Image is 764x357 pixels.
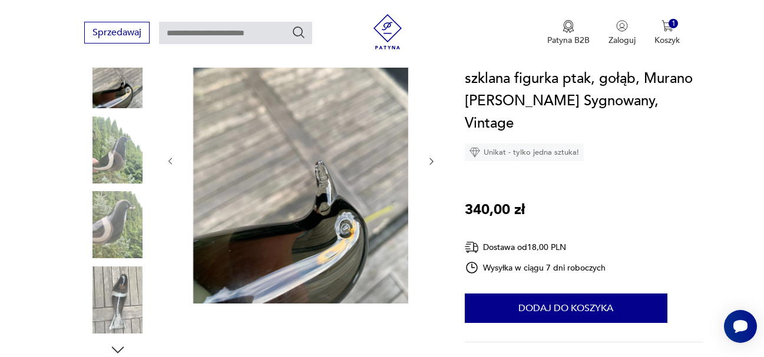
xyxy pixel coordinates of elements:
[187,18,414,303] img: Zdjęcie produktu szklana figurka ptak, gołąb, Murano Livio Seguso Sygnowany, Vintage
[465,199,525,221] p: 340,00 zł
[616,20,628,32] img: Ikonka użytkownika
[547,35,590,46] p: Patyna B2B
[465,68,703,135] h1: szklana figurka ptak, gołąb, Murano [PERSON_NAME] Sygnowany, Vintage
[654,35,680,46] p: Koszyk
[465,293,667,323] button: Dodaj do koszyka
[669,19,679,29] div: 1
[654,20,680,46] button: 1Koszyk
[84,116,151,183] img: Zdjęcie produktu szklana figurka ptak, gołąb, Murano Livio Seguso Sygnowany, Vintage
[84,22,150,44] button: Sprzedawaj
[662,20,673,32] img: Ikona koszyka
[465,240,479,255] img: Ikona dostawy
[465,261,606,275] div: Wysyłka w ciągu 7 dni roboczych
[608,20,636,46] button: Zaloguj
[84,191,151,258] img: Zdjęcie produktu szklana figurka ptak, gołąb, Murano Livio Seguso Sygnowany, Vintage
[84,41,151,108] img: Zdjęcie produktu szklana figurka ptak, gołąb, Murano Livio Seguso Sygnowany, Vintage
[469,147,480,158] img: Ikona diamentu
[465,144,584,161] div: Unikat - tylko jedna sztuka!
[547,20,590,46] a: Ikona medaluPatyna B2B
[370,14,405,49] img: Patyna - sklep z meblami i dekoracjami vintage
[563,20,574,33] img: Ikona medalu
[84,266,151,333] img: Zdjęcie produktu szklana figurka ptak, gołąb, Murano Livio Seguso Sygnowany, Vintage
[465,240,606,255] div: Dostawa od 18,00 PLN
[547,20,590,46] button: Patyna B2B
[724,310,757,343] iframe: Smartsupp widget button
[292,25,306,39] button: Szukaj
[608,35,636,46] p: Zaloguj
[84,29,150,38] a: Sprzedawaj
